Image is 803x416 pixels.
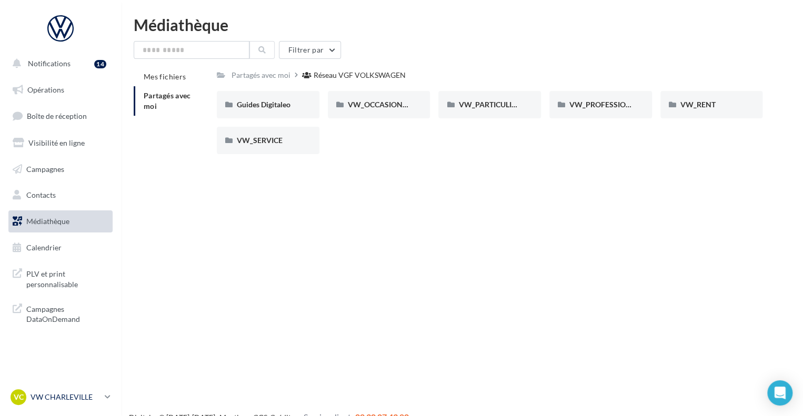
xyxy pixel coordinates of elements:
[14,392,24,402] span: VC
[279,41,341,59] button: Filtrer par
[26,164,64,173] span: Campagnes
[26,302,108,324] span: Campagnes DataOnDemand
[134,17,790,33] div: Médiathèque
[680,100,716,109] span: VW_RENT
[27,85,64,94] span: Opérations
[458,100,524,109] span: VW_PARTICULIERS
[232,70,290,80] div: Partagés avec moi
[6,210,115,232] a: Médiathèque
[26,217,69,226] span: Médiathèque
[31,392,101,402] p: VW CHARLEVILLE
[27,111,87,120] span: Boîte de réception
[26,190,56,199] span: Contacts
[6,132,115,154] a: Visibilité en ligne
[28,138,85,147] span: Visibilité en ligne
[6,158,115,180] a: Campagnes
[6,298,115,329] a: Campagnes DataOnDemand
[6,237,115,259] a: Calendrier
[94,60,106,68] div: 14
[767,380,792,405] div: Open Intercom Messenger
[144,72,186,81] span: Mes fichiers
[28,59,71,68] span: Notifications
[26,243,62,252] span: Calendrier
[8,387,113,407] a: VC VW CHARLEVILLE
[569,100,649,109] span: VW_PROFESSIONNELS
[6,79,115,101] a: Opérations
[26,267,108,289] span: PLV et print personnalisable
[144,91,191,110] span: Partagés avec moi
[237,136,283,145] span: VW_SERVICE
[6,262,115,293] a: PLV et print personnalisable
[237,100,290,109] span: Guides Digitaleo
[6,53,111,75] button: Notifications 14
[314,70,406,80] div: Réseau VGF VOLKSWAGEN
[6,105,115,127] a: Boîte de réception
[6,184,115,206] a: Contacts
[348,100,451,109] span: VW_OCCASIONS_GARANTIES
